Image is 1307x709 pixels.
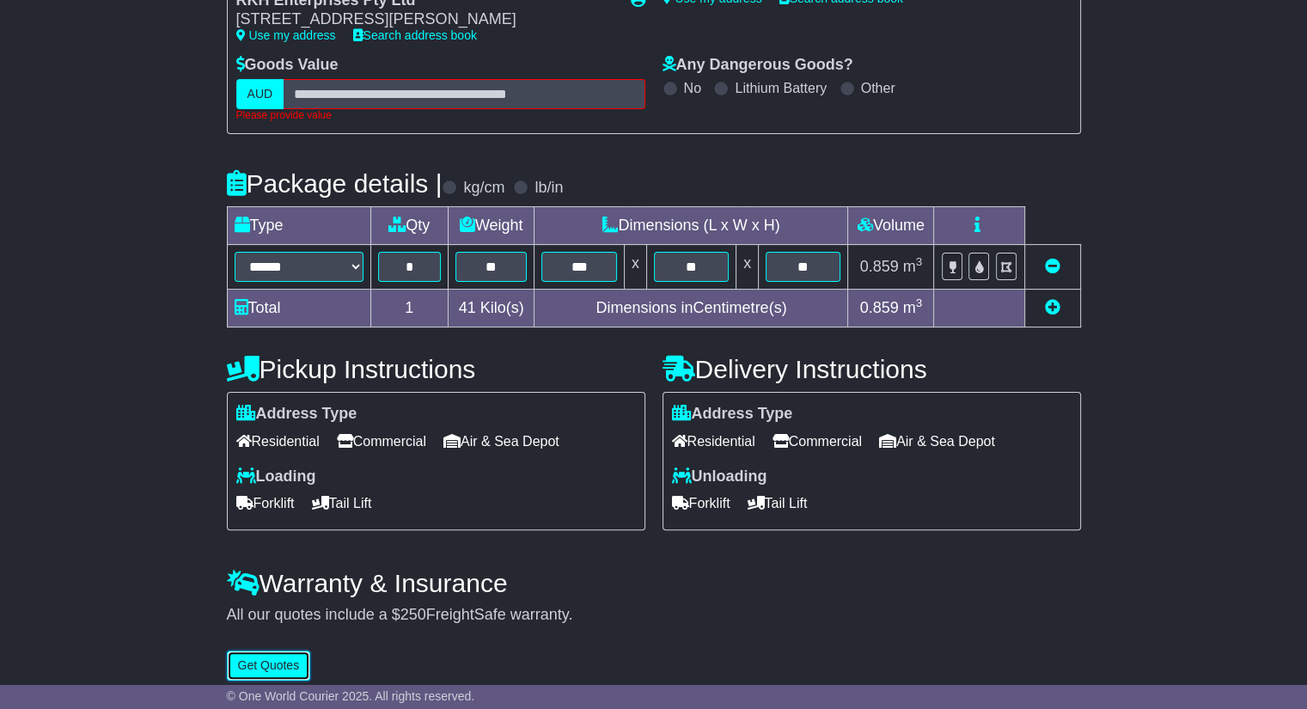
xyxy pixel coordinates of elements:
[236,109,645,121] div: Please provide value
[227,290,370,327] td: Total
[773,428,862,455] span: Commercial
[227,207,370,245] td: Type
[860,258,899,275] span: 0.859
[236,405,357,424] label: Address Type
[448,290,534,327] td: Kilo(s)
[848,207,934,245] td: Volume
[748,490,808,516] span: Tail Lift
[663,355,1081,383] h4: Delivery Instructions
[534,179,563,198] label: lb/in
[400,606,426,623] span: 250
[443,428,559,455] span: Air & Sea Depot
[227,651,311,681] button: Get Quotes
[534,207,848,245] td: Dimensions (L x W x H)
[227,569,1081,597] h4: Warranty & Insurance
[672,428,755,455] span: Residential
[860,299,899,316] span: 0.859
[861,80,895,96] label: Other
[463,179,504,198] label: kg/cm
[672,468,767,486] label: Unloading
[663,56,853,75] label: Any Dangerous Goods?
[903,258,923,275] span: m
[312,490,372,516] span: Tail Lift
[624,245,646,290] td: x
[735,80,827,96] label: Lithium Battery
[1045,299,1060,316] a: Add new item
[459,299,476,316] span: 41
[534,290,848,327] td: Dimensions in Centimetre(s)
[903,299,923,316] span: m
[236,490,295,516] span: Forklift
[227,355,645,383] h4: Pickup Instructions
[684,80,701,96] label: No
[236,428,320,455] span: Residential
[227,169,443,198] h4: Package details |
[337,428,426,455] span: Commercial
[236,28,336,42] a: Use my address
[236,56,339,75] label: Goods Value
[916,255,923,268] sup: 3
[227,606,1081,625] div: All our quotes include a $ FreightSafe warranty.
[236,79,284,109] label: AUD
[736,245,759,290] td: x
[879,428,995,455] span: Air & Sea Depot
[353,28,477,42] a: Search address book
[236,10,614,29] div: [STREET_ADDRESS][PERSON_NAME]
[1045,258,1060,275] a: Remove this item
[448,207,534,245] td: Weight
[370,207,448,245] td: Qty
[227,689,475,703] span: © One World Courier 2025. All rights reserved.
[236,468,316,486] label: Loading
[370,290,448,327] td: 1
[672,490,730,516] span: Forklift
[672,405,793,424] label: Address Type
[916,296,923,309] sup: 3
